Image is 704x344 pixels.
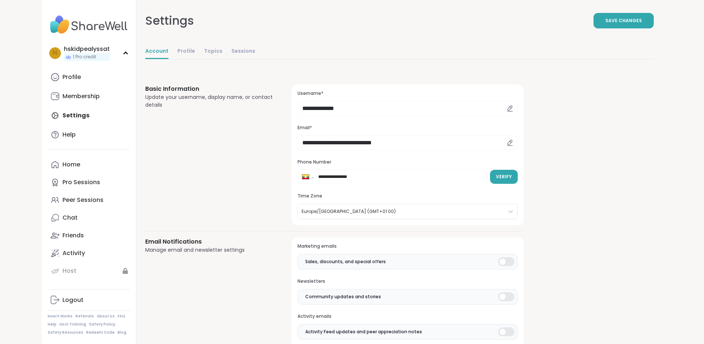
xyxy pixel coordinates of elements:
[231,44,255,59] a: Sessions
[48,191,130,209] a: Peer Sessions
[48,209,130,227] a: Chat
[145,93,274,109] div: Update your username, display name, or contact details
[177,44,195,59] a: Profile
[53,48,57,58] span: h
[62,231,84,240] div: Friends
[297,313,517,320] h3: Activity emails
[48,156,130,173] a: Home
[48,126,130,144] a: Help
[297,125,517,131] h3: Email*
[118,314,125,319] a: FAQ
[297,159,517,165] h3: Phone Number
[297,90,517,97] h3: Username*
[48,87,130,105] a: Membership
[48,322,57,327] a: Help
[48,68,130,86] a: Profile
[204,44,222,59] a: Topics
[145,85,274,93] h3: Basic Information
[62,214,78,222] div: Chat
[86,330,115,335] a: Redeem Code
[145,237,274,246] h3: Email Notifications
[118,330,126,335] a: Blog
[48,173,130,191] a: Pro Sessions
[305,328,422,335] span: Activity Feed updates and peer appreciation notes
[48,244,130,262] a: Activity
[297,193,517,199] h3: Time Zone
[48,262,130,280] a: Host
[97,314,115,319] a: About Us
[89,322,115,327] a: Safety Policy
[64,45,110,53] div: hskidpealyssat
[496,173,512,180] span: Verify
[48,330,83,335] a: Safety Resources
[48,291,130,309] a: Logout
[305,293,381,300] span: Community updates and stories
[62,92,100,100] div: Membership
[145,246,274,254] div: Manage email and newsletter settings
[62,73,81,81] div: Profile
[297,243,517,250] h3: Marketing emails
[594,13,654,28] button: Save Changes
[62,249,85,257] div: Activity
[48,227,130,244] a: Friends
[62,161,80,169] div: Home
[297,278,517,285] h3: Newsletters
[73,54,96,60] span: 1 Pro credit
[62,296,84,304] div: Logout
[145,12,194,30] div: Settings
[48,314,72,319] a: How It Works
[59,322,86,327] a: Host Training
[145,44,169,59] a: Account
[305,258,386,265] span: Sales, discounts, and special offers
[62,178,100,186] div: Pro Sessions
[48,12,130,38] img: ShareWell Nav Logo
[605,17,642,24] span: Save Changes
[62,131,76,139] div: Help
[490,170,518,184] button: Verify
[75,314,94,319] a: Referrals
[62,267,76,275] div: Host
[62,196,103,204] div: Peer Sessions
